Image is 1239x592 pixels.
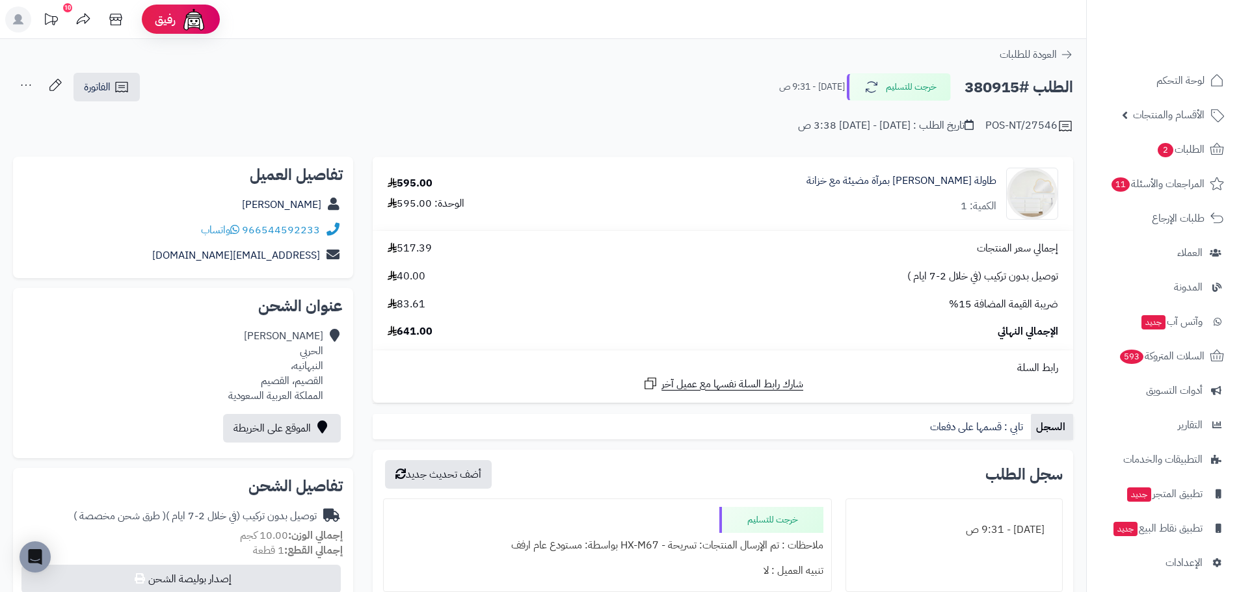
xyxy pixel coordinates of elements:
[1095,547,1231,578] a: الإعدادات
[854,517,1054,543] div: [DATE] - 9:31 ص
[223,414,341,443] a: الموقع على الخريطة
[84,79,111,95] span: الفاتورة
[1095,168,1231,199] a: المراجعات والأسئلة11
[288,528,343,543] strong: إجمالي الوزن:
[779,81,845,94] small: [DATE] - 9:31 ص
[181,6,207,32] img: ai-face.png
[907,269,1058,284] span: توصيل بدون تركيب (في خلال 2-7 ايام )
[253,543,343,558] small: 1 قطعة
[1095,134,1231,165] a: الطلبات2
[392,533,823,558] div: ملاحظات : تم الإرسال المنتجات: تسريحة - HX-M67 بواسطة: مستودع عام ارفف
[1166,554,1203,572] span: الإعدادات
[1156,140,1205,159] span: الطلبات
[1120,350,1143,364] span: 593
[1178,416,1203,434] span: التقارير
[1110,175,1205,193] span: المراجعات والأسئلة
[385,460,492,489] button: أضف تحديث جديد
[201,222,239,238] a: واتساب
[1127,487,1151,502] span: جديد
[1095,272,1231,303] a: المدونة
[949,297,1058,312] span: ضريبة القيمة المضافة 15%
[985,467,1063,482] h3: سجل الطلب
[73,509,317,524] div: توصيل بدون تركيب (في خلال 2-7 ايام )
[20,541,51,573] div: Open Intercom Messenger
[1095,65,1231,96] a: لوحة التحكم
[388,241,432,256] span: 517.39
[1174,278,1203,296] span: المدونة
[1095,203,1231,234] a: طلبات الإرجاع
[1112,519,1203,537] span: تطبيق نقاط البيع
[719,507,823,533] div: خرجت للتسليم
[388,196,464,211] div: الوحدة: 595.00
[73,508,166,524] span: ( طرق شحن مخصصة )
[155,12,176,27] span: رفيق
[152,248,320,263] a: [EMAIL_ADDRESS][DOMAIN_NAME]
[965,74,1073,101] h2: الطلب #380915
[242,222,320,238] a: 966544592233
[23,167,343,183] h2: تفاصيل العميل
[392,558,823,584] div: تنبيه العميل : لا
[1000,47,1057,62] span: العودة للطلبات
[998,324,1058,339] span: الإجمالي النهائي
[798,118,974,133] div: تاريخ الطلب : [DATE] - [DATE] 3:38 ص
[378,361,1068,376] div: رابط السلة
[1112,177,1130,192] span: 11
[985,118,1073,134] div: POS-NT/27546
[1158,143,1173,157] span: 2
[961,199,996,214] div: الكمية: 1
[1119,347,1205,365] span: السلات المتروكة
[1095,478,1231,509] a: تطبيق المتجرجديد
[1095,237,1231,268] a: العملاء
[1140,313,1203,331] span: وآتس آب
[643,376,803,392] a: شارك رابط السلة نفسها مع عميل آخر
[388,269,425,284] span: 40.00
[242,197,321,212] a: [PERSON_NAME]
[1095,375,1231,406] a: أدوات التسويق
[23,478,343,494] h2: تفاصيل الشحن
[1126,485,1203,503] span: تطبيق المتجر
[1095,444,1231,475] a: التطبيقات والخدمات
[388,324,433,339] span: 641.00
[34,6,67,36] a: تحديثات المنصة
[1141,315,1166,329] span: جديد
[1007,168,1058,220] img: 1753514452-1-90x90.jpg
[63,3,72,12] div: 10
[977,241,1058,256] span: إجمالي سعر المنتجات
[1113,522,1138,536] span: جديد
[847,73,951,101] button: خرجت للتسليم
[1095,341,1231,372] a: السلات المتروكة593
[661,377,803,392] span: شارك رابط السلة نفسها مع عميل آخر
[925,414,1031,440] a: تابي : قسمها على دفعات
[1156,71,1205,90] span: لوحة التحكم
[1133,106,1205,124] span: الأقسام والمنتجات
[1031,414,1073,440] a: السجل
[1095,513,1231,544] a: تطبيق نقاط البيعجديد
[1123,450,1203,469] span: التطبيقات والخدمات
[388,297,425,312] span: 83.61
[1151,34,1227,62] img: logo-2.png
[228,329,323,403] div: [PERSON_NAME] الحربي النبهانيه، القصيم، القصيم المملكة العربية السعودية
[1146,381,1203,400] span: أدوات التسويق
[240,528,343,543] small: 10.00 كجم
[1095,306,1231,337] a: وآتس آبجديد
[1000,47,1073,62] a: العودة للطلبات
[388,176,433,191] div: 595.00
[284,543,343,558] strong: إجمالي القطع:
[1095,409,1231,441] a: التقارير
[23,298,343,314] h2: عنوان الشحن
[73,73,140,101] a: الفاتورة
[1152,209,1205,227] span: طلبات الإرجاع
[806,174,996,188] a: طاولة [PERSON_NAME] بمرآة مضيئة مع خزانة
[1177,244,1203,262] span: العملاء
